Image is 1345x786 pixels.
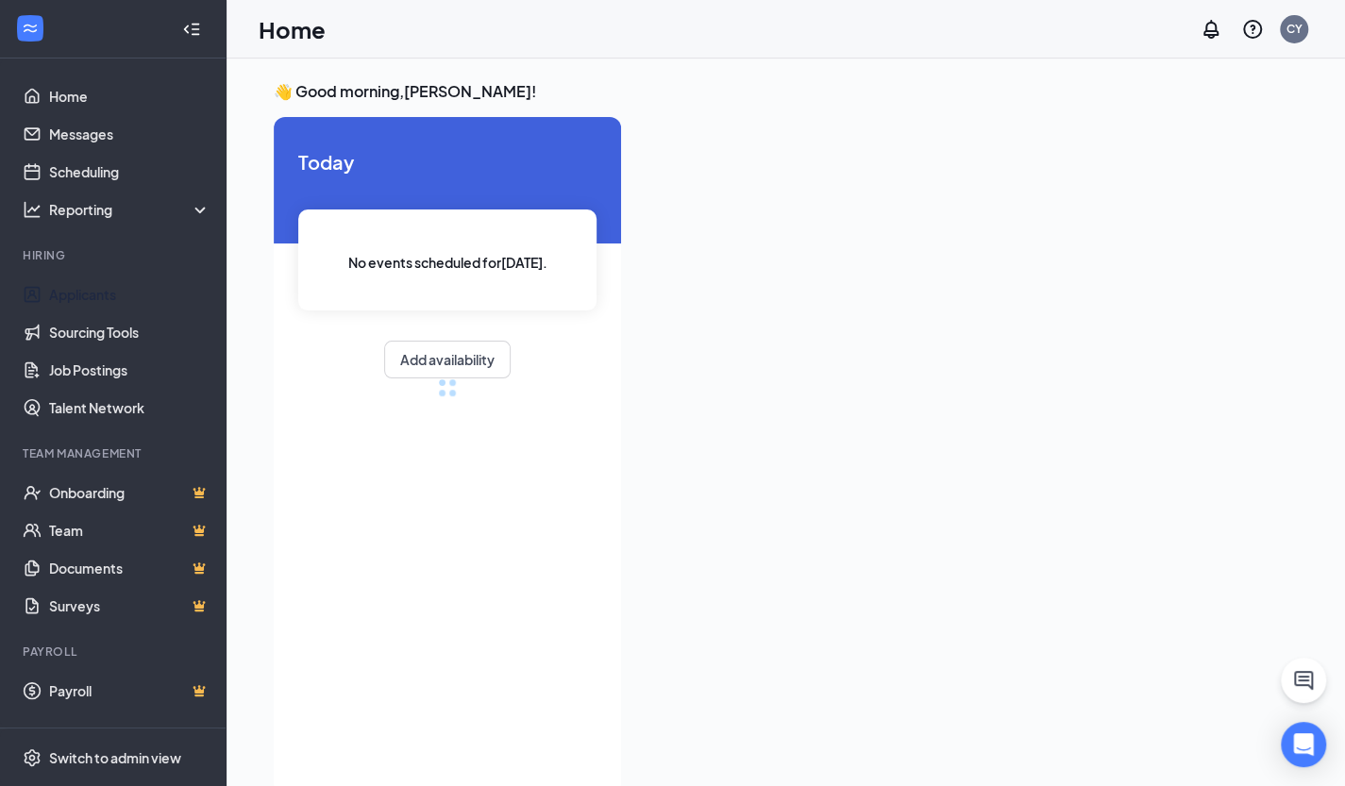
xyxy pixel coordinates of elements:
svg: Settings [23,748,42,767]
svg: WorkstreamLogo [21,19,40,38]
svg: Collapse [182,20,201,39]
a: DocumentsCrown [49,549,210,587]
div: Reporting [49,200,211,219]
div: CY [1286,21,1303,37]
svg: Analysis [23,200,42,219]
a: PayrollCrown [49,672,210,710]
div: loading meetings... [438,378,457,397]
svg: ChatActive [1292,669,1315,692]
h3: 👋 Good morning, [PERSON_NAME] ! [274,81,1298,102]
a: Applicants [49,276,210,313]
div: Switch to admin view [49,748,181,767]
button: Add availability [384,341,511,378]
div: Team Management [23,445,207,461]
a: Messages [49,115,210,153]
a: Job Postings [49,351,210,389]
div: Payroll [23,644,207,660]
div: Hiring [23,247,207,263]
h1: Home [259,13,326,45]
span: No events scheduled for [DATE] . [348,252,547,273]
div: Open Intercom Messenger [1281,722,1326,767]
a: Scheduling [49,153,210,191]
a: Talent Network [49,389,210,426]
button: ChatActive [1281,658,1326,703]
a: TeamCrown [49,511,210,549]
a: Home [49,77,210,115]
a: Sourcing Tools [49,313,210,351]
a: SurveysCrown [49,587,210,625]
a: OnboardingCrown [49,474,210,511]
svg: Notifications [1200,18,1222,41]
span: Today [298,147,597,176]
svg: QuestionInfo [1241,18,1264,41]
